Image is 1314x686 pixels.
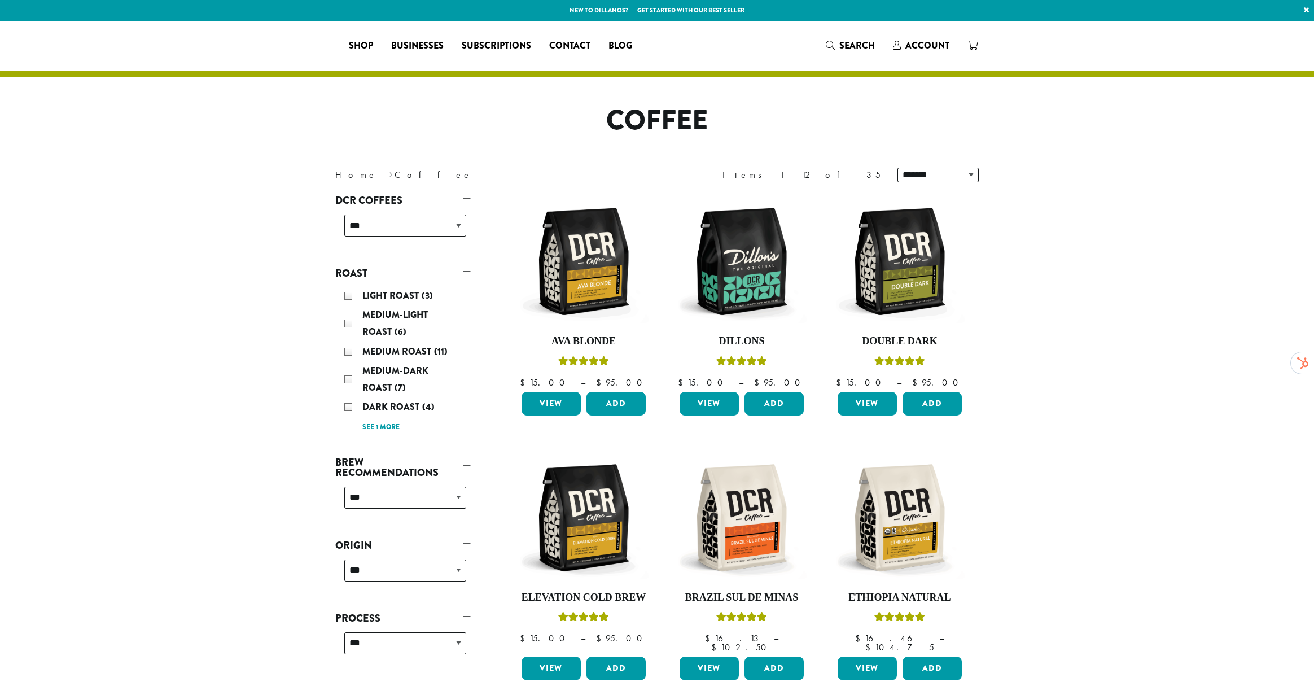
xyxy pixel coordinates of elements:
[522,657,581,680] a: View
[335,482,471,522] div: Brew Recommendations
[335,210,471,250] div: DCR Coffees
[939,632,944,644] span: –
[835,592,965,604] h4: Ethiopia Natural
[744,657,804,680] button: Add
[335,191,471,210] a: DCR Coffees
[677,196,807,387] a: DillonsRated 5.00 out of 5
[520,632,570,644] bdi: 15.00
[596,632,606,644] span: $
[835,196,965,326] img: DCR-12oz-Double-Dark-Stock-scaled.png
[395,381,406,394] span: (7)
[705,632,715,644] span: $
[581,632,585,644] span: –
[637,6,744,15] a: Get started with our best seller
[754,377,805,388] bdi: 95.00
[422,400,435,413] span: (4)
[716,610,767,627] div: Rated 5.00 out of 5
[774,632,778,644] span: –
[680,392,739,416] a: View
[677,453,807,653] a: Brazil Sul De MinasRated 5.00 out of 5
[335,169,377,181] a: Home
[519,592,649,604] h4: Elevation Cold Brew
[335,628,471,668] div: Process
[678,377,728,388] bdi: 15.00
[558,355,609,372] div: Rated 5.00 out of 5
[678,377,687,388] span: $
[335,609,471,628] a: Process
[335,168,640,182] nav: Breadcrumb
[340,37,382,55] a: Shop
[677,592,807,604] h4: Brazil Sul De Minas
[519,335,649,348] h4: Ava Blonde
[362,400,422,413] span: Dark Roast
[608,39,632,53] span: Blog
[874,610,925,627] div: Rated 5.00 out of 5
[817,36,884,55] a: Search
[362,308,428,338] span: Medium-Light Roast
[335,264,471,283] a: Roast
[395,325,406,338] span: (6)
[836,377,886,388] bdi: 15.00
[581,377,585,388] span: –
[335,283,471,439] div: Roast
[912,377,963,388] bdi: 95.00
[519,453,649,583] img: DCR-12oz-Elevation-Cold-Brew-Stock-scaled.png
[391,39,444,53] span: Businesses
[677,453,807,583] img: DCR-12oz-Brazil-Sul-De-Minas-Stock-scaled.png
[836,377,846,388] span: $
[522,392,581,416] a: View
[677,196,807,326] img: DCR-12oz-Dillons-Stock-scaled.png
[362,422,400,433] a: See 1 more
[744,392,804,416] button: Add
[905,39,949,52] span: Account
[835,453,965,583] img: DCR-12oz-FTO-Ethiopia-Natural-Stock-scaled.png
[838,657,897,680] a: View
[520,377,529,388] span: $
[549,39,590,53] span: Contact
[519,196,649,387] a: Ava BlondeRated 5.00 out of 5
[897,377,901,388] span: –
[754,377,764,388] span: $
[434,345,448,358] span: (11)
[835,335,965,348] h4: Double Dark
[362,345,434,358] span: Medium Roast
[855,632,865,644] span: $
[520,377,570,388] bdi: 15.00
[865,641,875,653] span: $
[912,377,922,388] span: $
[519,453,649,653] a: Elevation Cold BrewRated 5.00 out of 5
[677,335,807,348] h4: Dillons
[349,39,373,53] span: Shop
[586,392,646,416] button: Add
[835,453,965,653] a: Ethiopia NaturalRated 5.00 out of 5
[680,657,739,680] a: View
[335,536,471,555] a: Origin
[519,196,649,326] img: DCR-12oz-Ava-Blonde-Stock-scaled.png
[903,392,962,416] button: Add
[739,377,743,388] span: –
[855,632,928,644] bdi: 16.46
[903,657,962,680] button: Add
[716,355,767,372] div: Rated 5.00 out of 5
[711,641,772,653] bdi: 102.50
[596,377,606,388] span: $
[422,289,433,302] span: (3)
[520,632,529,644] span: $
[865,641,934,653] bdi: 104.75
[596,632,647,644] bdi: 95.00
[327,104,987,137] h1: Coffee
[335,453,471,482] a: Brew Recommendations
[586,657,646,680] button: Add
[835,196,965,387] a: Double DarkRated 4.50 out of 5
[722,168,881,182] div: Items 1-12 of 35
[839,39,875,52] span: Search
[874,355,925,372] div: Rated 4.50 out of 5
[389,164,393,182] span: ›
[558,610,609,627] div: Rated 5.00 out of 5
[362,289,422,302] span: Light Roast
[462,39,531,53] span: Subscriptions
[838,392,897,416] a: View
[711,641,721,653] span: $
[335,555,471,595] div: Origin
[705,632,763,644] bdi: 16.13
